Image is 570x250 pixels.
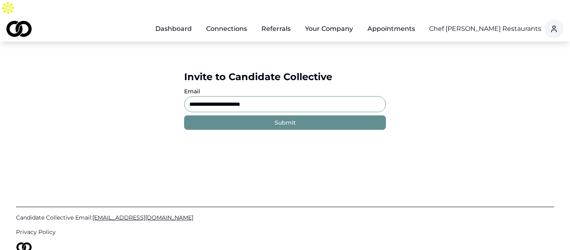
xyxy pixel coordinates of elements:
button: Submit [184,115,386,130]
a: Connections [200,21,253,37]
a: Privacy Policy [16,228,554,236]
a: Dashboard [149,21,198,37]
img: logo [6,21,32,37]
span: [EMAIL_ADDRESS][DOMAIN_NAME] [92,214,193,221]
div: Invite to Candidate Collective [184,71,386,83]
a: Referrals [255,21,297,37]
button: Chef [PERSON_NAME] Restaurants [429,24,541,34]
nav: Main [149,21,421,37]
button: Your Company [299,21,359,37]
div: Submit [275,119,296,127]
a: Candidate Collective Email:[EMAIL_ADDRESS][DOMAIN_NAME] [16,214,554,222]
label: Email [184,88,200,95]
a: Appointments [361,21,421,37]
